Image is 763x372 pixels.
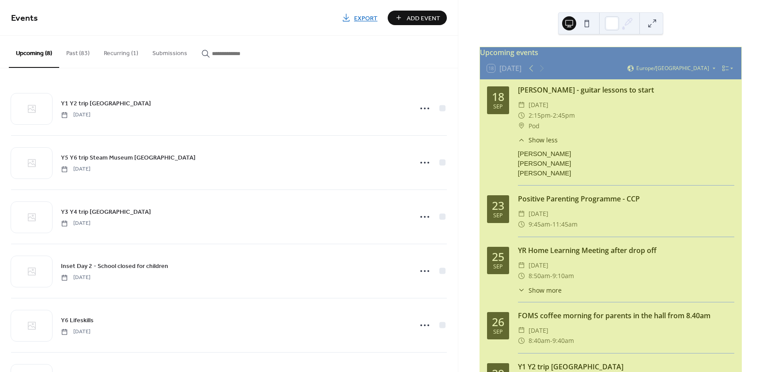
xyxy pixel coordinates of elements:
div: ​ [518,100,525,110]
p: [PERSON_NAME] [518,168,734,178]
span: Inset Day 2 - School closed for children [61,262,168,271]
span: 2:45pm [553,110,575,121]
span: 8:50am [529,271,550,281]
span: [DATE] [529,208,548,219]
span: [DATE] [61,219,91,227]
span: - [550,335,552,346]
span: Events [11,10,38,27]
div: 26 [492,316,504,327]
a: Y5 Y6 trip Steam Museum [GEOGRAPHIC_DATA] [61,153,196,163]
div: ​ [518,271,525,281]
div: FOMS coffee morning for parents in the hall from 8.40am [518,310,734,321]
span: [DATE] [61,165,91,173]
a: Y3 Y4 trip [GEOGRAPHIC_DATA] [61,207,151,217]
span: [DATE] [61,328,91,336]
div: Positive Parenting Programme - CCP [518,193,734,204]
span: [DATE] [529,260,548,271]
div: Sep [493,104,503,110]
span: 9:10am [552,271,574,281]
div: Upcoming events [480,47,741,58]
span: - [551,110,553,121]
span: [DATE] [61,274,91,282]
a: Y1 Y2 trip [GEOGRAPHIC_DATA] [61,98,151,108]
span: Y3 Y4 trip [GEOGRAPHIC_DATA] [61,208,151,217]
a: Y6 Lifeskills [61,315,94,325]
span: Show more [529,286,562,295]
span: Europe/[GEOGRAPHIC_DATA] [636,66,709,71]
div: Y1 Y2 trip [GEOGRAPHIC_DATA] [518,361,734,372]
span: Add Event [407,14,440,23]
span: Pod [529,121,540,131]
div: ​ [518,121,525,131]
button: Add Event [388,11,447,25]
button: Upcoming (8) [9,36,59,68]
span: 2:15pm [529,110,551,121]
button: Submissions [145,36,194,67]
div: ​ [518,335,525,346]
span: [DATE] [529,100,548,110]
span: Show less [529,135,558,145]
span: 9:40am [552,335,574,346]
div: ​ [518,325,525,336]
div: ​ [518,219,525,230]
p: [PERSON_NAME] [518,159,734,168]
a: Export [335,11,384,25]
div: [PERSON_NAME] - guitar lessons to start [518,85,734,95]
button: ​Show less [518,135,558,145]
div: Sep [493,213,503,219]
span: 8:40am [529,335,550,346]
div: 23 [492,200,504,211]
button: ​Show more [518,286,562,295]
button: Recurring (1) [97,36,145,67]
div: ​ [518,110,525,121]
div: ​ [518,260,525,271]
a: Inset Day 2 - School closed for children [61,261,168,271]
span: 9:45am [529,219,550,230]
span: Export [354,14,378,23]
span: 11:45am [552,219,578,230]
div: Sep [493,329,503,335]
div: ​ [518,208,525,219]
span: Y5 Y6 trip Steam Museum [GEOGRAPHIC_DATA] [61,153,196,163]
span: Y1 Y2 trip [GEOGRAPHIC_DATA] [61,99,151,108]
button: Past (83) [59,36,97,67]
div: YR Home Learning Meeting after drop off [518,245,734,256]
span: - [550,271,552,281]
div: ​ [518,286,525,295]
p: [PERSON_NAME] [518,149,734,159]
span: - [550,219,552,230]
span: [DATE] [529,325,548,336]
span: [DATE] [61,111,91,119]
div: 25 [492,251,504,262]
div: ​ [518,135,525,145]
div: 18 [492,91,504,102]
div: Sep [493,264,503,270]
